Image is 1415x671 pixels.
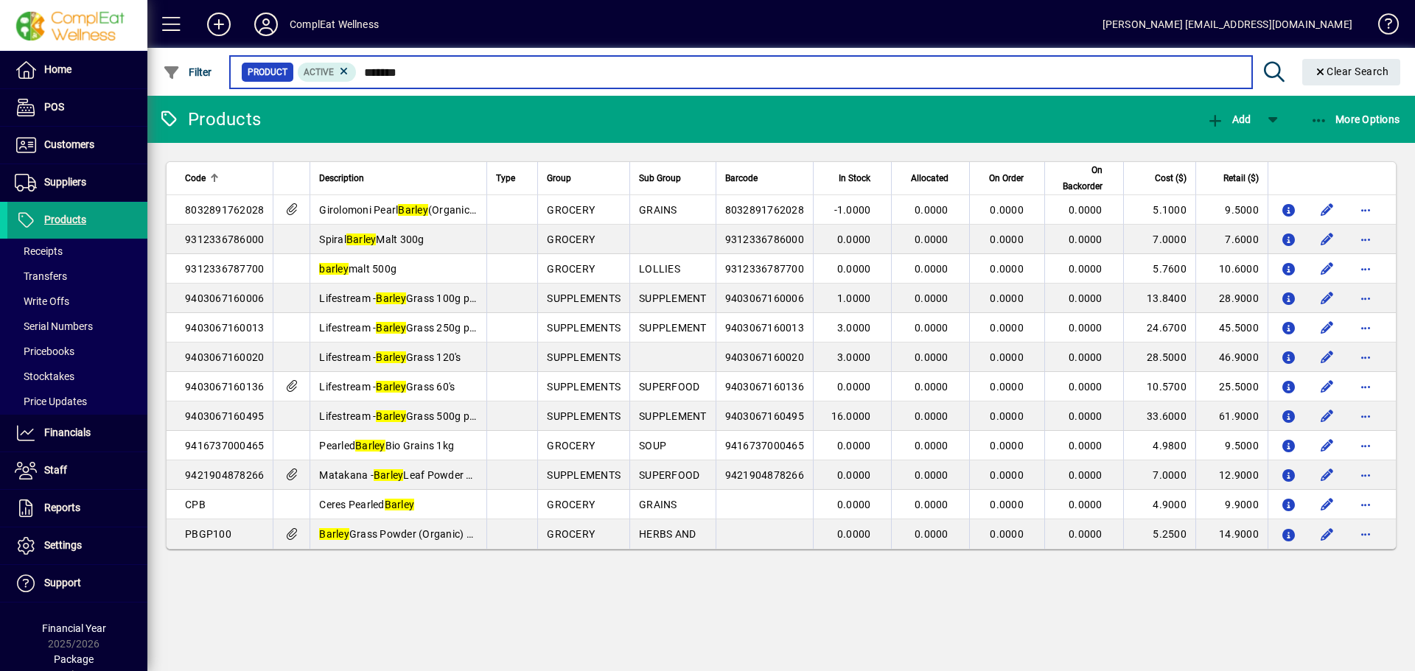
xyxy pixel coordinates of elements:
[639,204,677,216] span: GRAINS
[1123,431,1195,460] td: 4.9800
[1206,113,1251,125] span: Add
[915,351,948,363] span: 0.0000
[547,204,595,216] span: GROCERY
[725,322,804,334] span: 9403067160013
[547,381,621,393] span: SUPPLEMENTS
[547,263,595,275] span: GROCERY
[7,164,147,201] a: Suppliers
[837,528,871,540] span: 0.0000
[7,52,147,88] a: Home
[837,292,871,304] span: 1.0000
[915,440,948,452] span: 0.0000
[547,499,595,510] span: GROCERY
[834,204,871,216] span: -1.0000
[7,452,147,489] a: Staff
[725,292,804,304] span: 9403067160006
[1316,522,1339,546] button: Edit
[44,176,86,188] span: Suppliers
[547,322,621,334] span: SUPPLEMENTS
[1316,316,1339,340] button: Edit
[1316,345,1339,369] button: Edit
[990,263,1024,275] span: 0.0000
[7,239,147,264] a: Receipts
[1354,228,1377,251] button: More options
[376,322,406,334] em: Barley
[1123,490,1195,519] td: 4.9000
[319,528,349,540] em: Barley
[355,440,385,452] em: Barley
[547,410,621,422] span: SUPPLEMENTS
[1195,401,1268,431] td: 61.9000
[163,66,212,78] span: Filter
[376,381,406,393] em: Barley
[15,370,74,382] span: Stocktakes
[159,59,216,85] button: Filter
[248,65,287,80] span: Product
[7,89,147,126] a: POS
[1054,162,1103,194] span: On Backorder
[1195,519,1268,549] td: 14.9000
[7,289,147,314] a: Write Offs
[1069,499,1103,510] span: 0.0000
[837,381,871,393] span: 0.0000
[185,204,264,216] span: 8032891762028
[44,577,81,589] span: Support
[185,440,264,452] span: 9416737000465
[837,499,871,510] span: 0.0000
[1354,198,1377,222] button: More options
[304,67,334,77] span: Active
[1195,225,1268,254] td: 7.6000
[185,233,264,245] span: 9312336786000
[15,245,63,257] span: Receipts
[990,440,1024,452] span: 0.0000
[1195,195,1268,225] td: 9.5000
[547,351,621,363] span: SUPPLEMENTS
[990,381,1024,393] span: 0.0000
[185,528,231,540] span: PBGP100
[725,263,804,275] span: 9312336787700
[547,170,621,186] div: Group
[639,381,699,393] span: SUPERFOOD
[990,469,1024,481] span: 0.0000
[1195,313,1268,342] td: 45.5000
[1316,287,1339,310] button: Edit
[915,410,948,422] span: 0.0000
[7,314,147,339] a: Serial Numbers
[839,170,870,186] span: In Stock
[7,389,147,414] a: Price Updates
[376,410,406,422] em: Barley
[901,170,961,186] div: Allocated
[831,410,871,422] span: 16.0000
[639,322,707,334] span: SUPPLEMENT
[639,410,707,422] span: SUPPLEMENT
[990,499,1024,510] span: 0.0000
[1195,490,1268,519] td: 9.9000
[44,214,86,225] span: Products
[990,410,1024,422] span: 0.0000
[1069,233,1103,245] span: 0.0000
[185,499,206,510] span: CPB
[725,170,758,186] span: Barcode
[195,11,242,38] button: Add
[7,264,147,289] a: Transfers
[7,565,147,602] a: Support
[822,170,884,186] div: In Stock
[319,322,499,334] span: Lifestream - Grass 250g powder
[639,469,699,481] span: SUPERFOOD
[319,381,455,393] span: Lifestream - Grass 60's
[1069,292,1103,304] span: 0.0000
[1316,198,1339,222] button: Edit
[725,351,804,363] span: 9403067160020
[185,170,206,186] span: Code
[639,440,666,452] span: SOUP
[725,440,804,452] span: 9416737000465
[319,233,424,245] span: Spiral Malt 300g
[1354,316,1377,340] button: More options
[1123,225,1195,254] td: 7.0000
[990,322,1024,334] span: 0.0000
[44,502,80,513] span: Reports
[915,499,948,510] span: 0.0000
[15,345,74,357] span: Pricebooks
[1354,493,1377,516] button: More options
[185,469,264,481] span: 9421904878266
